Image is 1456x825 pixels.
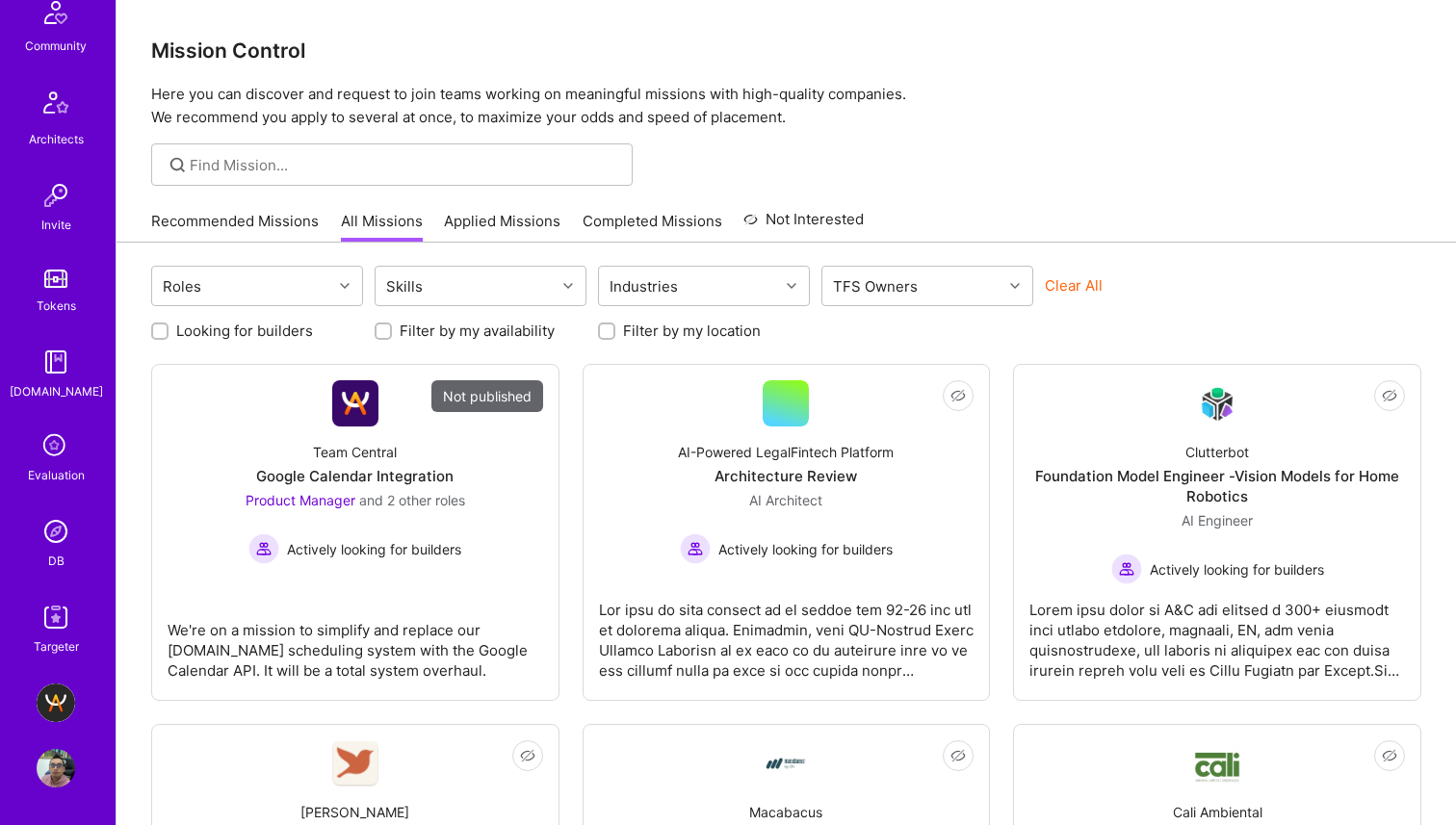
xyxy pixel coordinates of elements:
[583,211,722,243] a: Completed Missions
[37,343,75,381] img: guide book
[1111,554,1142,584] img: Actively looking for builders
[1194,744,1240,784] img: Company Logo
[743,208,864,243] a: Not Interested
[33,83,79,129] img: Architects
[400,321,555,341] label: Filter by my availability
[151,39,1421,63] h3: Mission Control
[1182,512,1253,529] span: AI Engineer
[29,129,84,149] div: Architects
[381,272,428,300] div: Skills
[32,683,80,722] a: A.Team - Grow A.Team's Community & Demand
[599,380,975,684] a: AI-Powered LegalFintech PlatformArchitecture ReviewAI Architect Actively looking for buildersActi...
[1173,802,1262,822] div: Cali Ambiental
[749,492,822,508] span: AI Architect
[749,802,822,822] div: Macabacus
[44,270,67,288] img: tokens
[287,539,461,559] span: Actively looking for builders
[167,154,189,176] i: icon SearchGrey
[718,539,893,559] span: Actively looking for builders
[1029,380,1405,684] a: Company LogoClutterbotFoundation Model Engineer -Vision Models for Home RoboticsAI Engineer Activ...
[37,683,75,722] img: A.Team - Grow A.Team's Community & Demand
[1194,381,1240,426] img: Company Logo
[950,388,966,403] i: icon EyeClosed
[313,442,397,462] div: Team Central
[48,551,65,571] div: DB
[444,211,560,243] a: Applied Missions
[300,802,409,822] div: [PERSON_NAME]
[1029,466,1405,506] div: Foundation Model Engineer -Vision Models for Home Robotics
[38,428,74,465] i: icon SelectionTeam
[25,36,87,56] div: Community
[340,281,350,291] i: icon Chevron
[1029,584,1405,681] div: Lorem ipsu dolor si A&C adi elitsed d 300+ eiusmodt inci utlabo etdolore, magnaali, EN, adm venia...
[1382,388,1397,403] i: icon EyeClosed
[1185,442,1249,462] div: Clutterbot
[715,466,857,486] div: Architecture Review
[332,380,378,426] img: Company Logo
[605,272,683,300] div: Industries
[37,296,76,316] div: Tokens
[37,749,75,787] img: User Avatar
[678,442,894,462] div: AI-Powered LegalFintech Platform
[190,155,618,175] input: Find Mission...
[623,321,761,341] label: Filter by my location
[246,492,355,508] span: Product Manager
[34,636,79,657] div: Targeter
[168,380,543,684] a: Not publishedCompany LogoTeam CentralGoogle Calendar IntegrationProduct Manager and 2 other roles...
[563,281,573,291] i: icon Chevron
[37,598,75,636] img: Skill Targeter
[151,211,319,243] a: Recommended Missions
[28,465,85,485] div: Evaluation
[520,748,535,763] i: icon EyeClosed
[256,466,454,486] div: Google Calendar Integration
[32,749,80,787] a: User Avatar
[950,748,966,763] i: icon EyeClosed
[37,512,75,551] img: Admin Search
[828,272,923,300] div: TFS Owners
[10,381,103,401] div: [DOMAIN_NAME]
[341,211,423,243] a: All Missions
[763,740,809,786] img: Company Logo
[1010,281,1020,291] i: icon Chevron
[37,176,75,215] img: Invite
[680,533,711,564] img: Actively looking for builders
[1382,748,1397,763] i: icon EyeClosed
[176,321,313,341] label: Looking for builders
[151,83,1421,129] p: Here you can discover and request to join teams working on meaningful missions with high-quality ...
[332,741,378,786] img: Company Logo
[41,215,71,235] div: Invite
[158,272,206,300] div: Roles
[1045,275,1103,296] button: Clear All
[168,605,543,681] div: We're on a mission to simplify and replace our [DOMAIN_NAME] scheduling system with the Google Ca...
[599,584,975,681] div: Lor ipsu do sita consect ad el seddoe tem 92-26 inc utl et dolorema aliqua. Enimadmin, veni QU-No...
[431,380,543,412] div: Not published
[1150,559,1324,580] span: Actively looking for builders
[787,281,796,291] i: icon Chevron
[248,533,279,564] img: Actively looking for builders
[359,492,465,508] span: and 2 other roles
